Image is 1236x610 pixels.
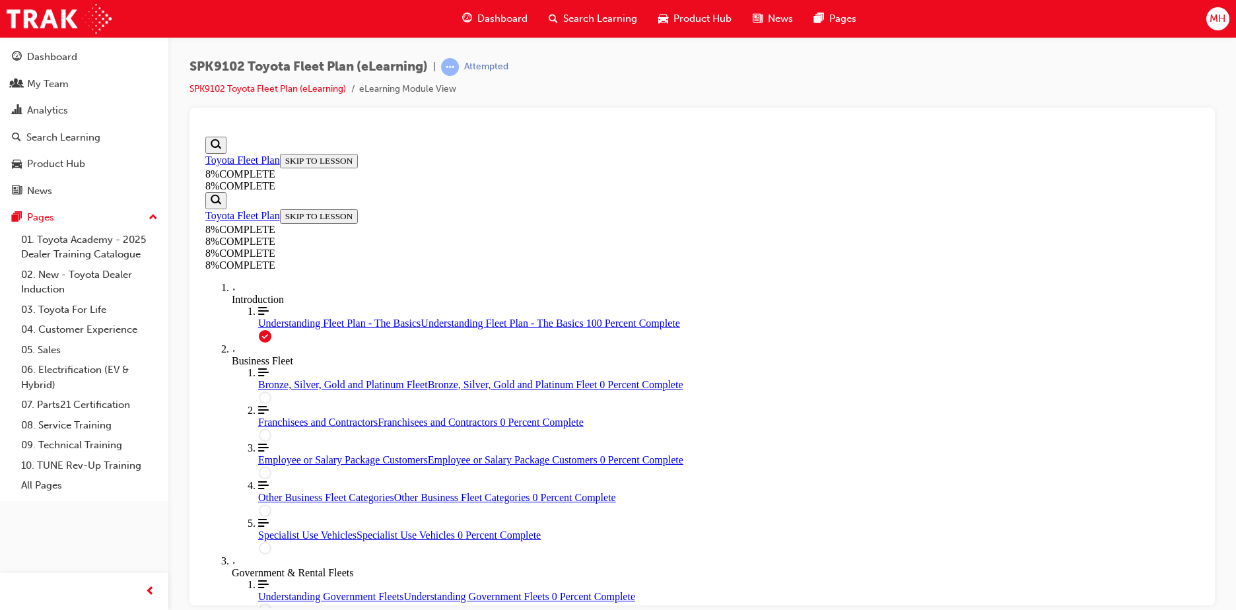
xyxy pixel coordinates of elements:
a: Toyota Fleet Plan [5,79,80,90]
div: Course Section for Introduction, with 1 Lessons [32,174,999,212]
span: pages-icon [814,11,824,27]
span: Pages [829,11,856,26]
span: Franchisees and Contractors [58,285,178,296]
span: Dashboard [477,11,528,26]
span: MH [1210,11,1225,26]
div: 8 % COMPLETE [5,116,999,128]
span: Understanding Fleet Plan - The Basics 100 Percent Complete [221,186,480,197]
span: Search Learning [563,11,637,26]
a: Understanding Fleet Plan - The Basics 100 Percent Complete [58,174,999,198]
span: Other Business Fleet Categories 0 Percent Complete [194,360,416,372]
span: up-icon [149,209,158,226]
div: Toggle Business Fleet Section [32,212,999,236]
div: Business Fleet [32,224,999,236]
div: 8 % COMPLETE [5,49,999,61]
span: search-icon [12,132,21,144]
div: My Team [27,77,69,92]
div: News [27,184,52,199]
a: guage-iconDashboard [452,5,538,32]
a: Product Hub [5,152,163,176]
div: Toggle Introduction Section [32,151,999,174]
span: Product Hub [673,11,732,26]
a: 07. Parts21 Certification [16,395,163,415]
div: Course Section for Government & Rental Fleets, with 2 Lessons [32,448,999,523]
div: Dashboard [27,50,77,65]
span: Bronze, Silver, Gold and Platinum Fleet [58,248,228,259]
a: SPK9102 Toyota Fleet Plan (eLearning) [189,83,346,94]
span: Specialist Use Vehicles 0 Percent Complete [156,398,341,409]
a: Search Learning [5,125,163,150]
span: guage-icon [12,51,22,63]
span: chart-icon [12,105,22,117]
span: News [768,11,793,26]
a: Understanding Government Fleets 0 Percent Complete [58,448,999,471]
img: Trak [7,4,112,34]
div: 8 % COMPLETE [5,128,999,140]
span: Understanding Government Fleets [58,459,203,471]
a: Franchisees and Contractors 0 Percent Complete [58,273,999,297]
div: Attempted [464,61,508,73]
a: My Team [5,72,163,96]
a: 02. New - Toyota Dealer Induction [16,265,163,300]
span: people-icon [12,79,22,90]
a: 10. TUNE Rev-Up Training [16,456,163,476]
button: MH [1206,7,1229,30]
a: Bronze, Silver, Gold and Platinum Fleet 0 Percent Complete [58,236,999,259]
a: 06. Electrification (EV & Hybrid) [16,360,163,395]
div: Pages [27,210,54,225]
span: Bronze, Silver, Gold and Platinum Fleet 0 Percent Complete [228,248,483,259]
span: Understanding Fleet Plan - The Basics [58,186,221,197]
button: Pages [5,205,163,230]
a: 08. Service Training [16,415,163,436]
a: pages-iconPages [804,5,867,32]
span: Employee or Salary Package Customers [58,323,228,334]
div: Search Learning [26,130,100,145]
span: search-icon [549,11,558,27]
div: Introduction [32,162,999,174]
span: car-icon [658,11,668,27]
a: 04. Customer Experience [16,320,163,340]
a: Specialist Use Vehicles 0 Percent Complete [58,386,999,410]
a: 09. Technical Training [16,435,163,456]
button: SKIP TO LESSON [80,22,158,37]
span: Employee or Salary Package Customers 0 Percent Complete [228,323,483,334]
a: All Pages [16,475,163,496]
div: Product Hub [27,156,85,172]
a: Analytics [5,98,163,123]
section: Course Information [5,5,999,61]
a: Employee or Salary Package Customers 0 Percent Complete [58,311,999,335]
span: Franchisees and Contractors 0 Percent Complete [178,285,383,296]
span: car-icon [12,158,22,170]
div: Course Section for Business Fleet , with 5 Lessons [32,236,999,424]
a: 05. Sales [16,340,163,360]
section: Course Information [5,61,180,116]
div: 8 % COMPLETE [5,37,999,49]
span: Other Business Fleet Categories [58,360,194,372]
button: DashboardMy TeamAnalyticsSearch LearningProduct HubNews [5,42,163,205]
span: news-icon [12,186,22,197]
div: Analytics [27,103,68,118]
span: learningRecordVerb_ATTEMPT-icon [441,58,459,76]
button: Show Search Bar [5,5,26,22]
span: Specialist Use Vehicles [58,398,156,409]
a: search-iconSearch Learning [538,5,648,32]
li: eLearning Module View [359,82,456,97]
div: 8 % COMPLETE [5,104,180,116]
a: 01. Toyota Academy - 2025 Dealer Training Catalogue [16,230,163,265]
div: Government & Rental Fleets [32,436,999,448]
a: news-iconNews [742,5,804,32]
a: Dashboard [5,45,163,69]
a: 03. Toyota For Life [16,300,163,320]
span: SPK9102 Toyota Fleet Plan (eLearning) [189,59,428,75]
a: News [5,179,163,203]
a: Other Business Fleet Categories 0 Percent Complete [58,349,999,372]
a: car-iconProduct Hub [648,5,742,32]
a: Toyota Fleet Plan [5,23,80,34]
button: SKIP TO LESSON [80,78,158,92]
div: Toggle Government & Rental Fleets Section [32,424,999,448]
span: news-icon [753,11,763,27]
span: pages-icon [12,212,22,224]
button: Show Search Bar [5,61,26,78]
span: | [433,59,436,75]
